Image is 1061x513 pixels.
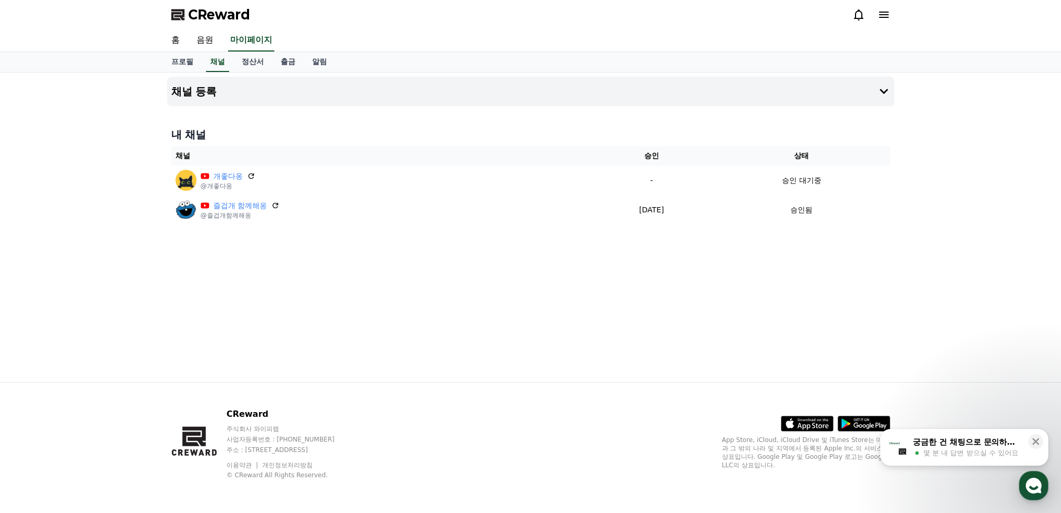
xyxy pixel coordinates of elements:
th: 상태 [713,146,890,166]
a: 프로필 [163,52,202,72]
h4: 채널 등록 [171,86,217,97]
a: 알림 [304,52,335,72]
p: - [594,175,709,186]
p: [DATE] [594,204,709,216]
p: CReward [226,408,355,420]
p: App Store, iCloud, iCloud Drive 및 iTunes Store는 미국과 그 밖의 나라 및 지역에서 등록된 Apple Inc.의 서비스 상표입니다. Goo... [722,436,890,469]
p: 주소 : [STREET_ADDRESS] [226,446,355,454]
p: 승인 대기중 [782,175,821,186]
a: 개좋다옹 [213,171,243,182]
a: CReward [171,6,250,23]
button: 채널 등록 [167,77,894,106]
span: CReward [188,6,250,23]
p: 주식회사 와이피랩 [226,425,355,433]
a: 이용약관 [226,461,260,469]
p: © CReward All Rights Reserved. [226,471,355,479]
a: 음원 [188,29,222,52]
p: @개좋다옹 [201,182,255,190]
p: @즐겁개함께해옹 [201,211,280,220]
p: 승인됨 [790,204,812,216]
a: 즐겁개 함께해옹 [213,200,267,211]
a: 출금 [272,52,304,72]
a: 정산서 [233,52,272,72]
a: 개인정보처리방침 [262,461,313,469]
a: 채널 [206,52,229,72]
th: 승인 [590,146,713,166]
a: 마이페이지 [228,29,274,52]
img: 개좋다옹 [176,170,197,191]
a: 홈 [163,29,188,52]
h4: 내 채널 [171,127,890,142]
th: 채널 [171,146,590,166]
img: 즐겁개 함께해옹 [176,199,197,220]
p: 사업자등록번호 : [PHONE_NUMBER] [226,435,355,444]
